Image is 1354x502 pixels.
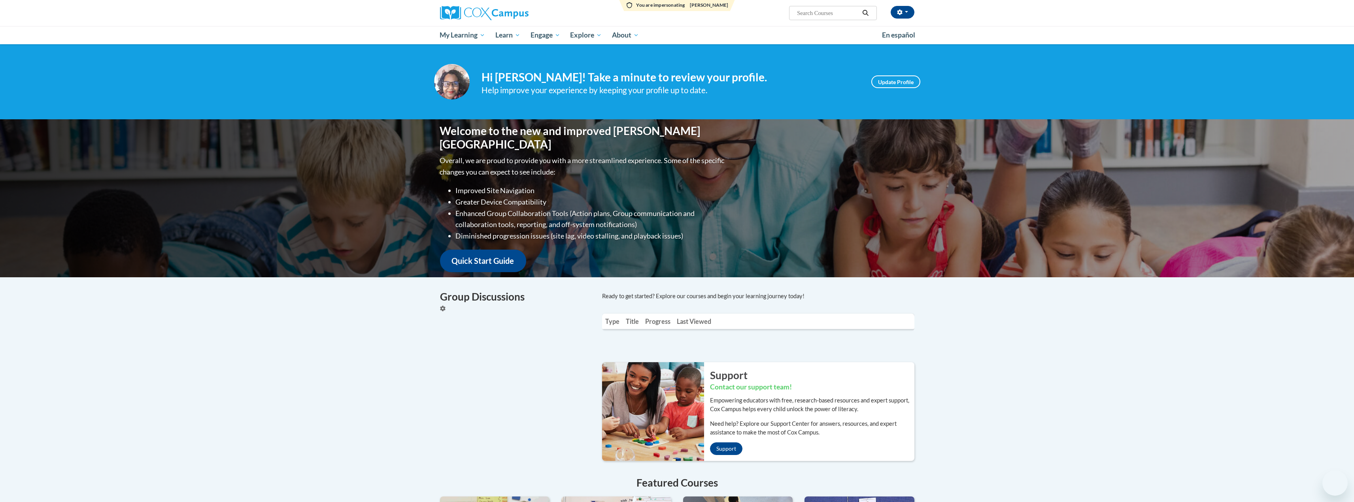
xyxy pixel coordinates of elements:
[495,30,520,40] span: Learn
[565,26,607,44] a: Explore
[1322,470,1348,496] iframe: Button to launch messaging window
[456,185,727,196] li: Improved Site Navigation
[871,75,920,88] a: Update Profile
[710,382,914,392] h3: Contact our support team!
[440,30,485,40] span: My Learning
[796,8,859,18] input: Search Courses
[596,362,704,461] img: ...
[710,396,914,414] p: Empowering educators with free, research-based resources and expert support, Cox Campus helps eve...
[710,368,914,382] h2: Support
[859,8,871,18] button: Search
[440,250,526,272] a: Quick Start Guide
[607,26,644,44] a: About
[710,419,914,437] p: Need help? Explore our Support Center for answers, resources, and expert assistance to make the m...
[531,30,560,40] span: Engage
[435,26,491,44] a: My Learning
[440,155,727,178] p: Overall, we are proud to provide you with a more streamlined experience. Some of the specific cha...
[674,314,714,329] th: Last Viewed
[642,314,674,329] th: Progress
[602,314,623,329] th: Type
[440,6,529,20] img: Cox Campus
[456,208,727,231] li: Enhanced Group Collaboration Tools (Action plans, Group communication and collaboration tools, re...
[456,196,727,208] li: Greater Device Compatibility
[490,26,525,44] a: Learn
[525,26,565,44] a: Engage
[434,64,470,100] img: Profile Image
[456,230,727,242] li: Diminished progression issues (site lag, video stalling, and playback issues)
[440,124,727,151] h1: Welcome to the new and improved [PERSON_NAME][GEOGRAPHIC_DATA]
[482,71,859,84] h4: Hi [PERSON_NAME]! Take a minute to review your profile.
[612,30,639,40] span: About
[440,289,590,305] h4: Group Discussions
[482,84,859,97] div: Help improve your experience by keeping your profile up to date.
[428,26,926,44] div: Main menu
[882,31,915,39] span: En español
[570,30,602,40] span: Explore
[440,475,914,491] h4: Featured Courses
[877,27,920,43] a: En español
[440,6,590,20] a: Cox Campus
[710,442,742,455] a: Support
[891,6,914,19] button: Account Settings
[623,314,642,329] th: Title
